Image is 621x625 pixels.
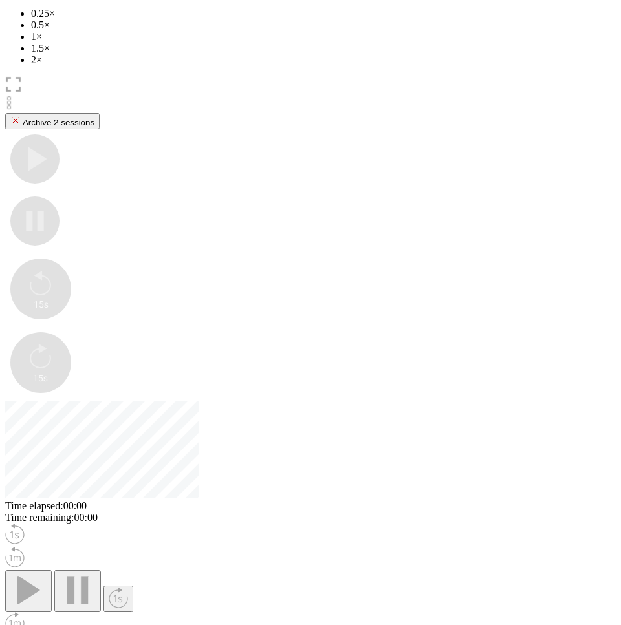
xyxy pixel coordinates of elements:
[31,19,616,31] li: 0.5×
[63,500,87,511] span: 00:00
[31,43,616,54] li: 1.5×
[5,512,74,523] span: Time remaining:
[5,500,63,511] span: Time elapsed:
[10,115,94,127] div: Archive 2 sessions
[5,113,100,129] button: Archive 2 sessions
[74,512,98,523] span: 00:00
[31,8,616,19] li: 0.25×
[31,31,616,43] li: 1×
[31,54,616,66] li: 2×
